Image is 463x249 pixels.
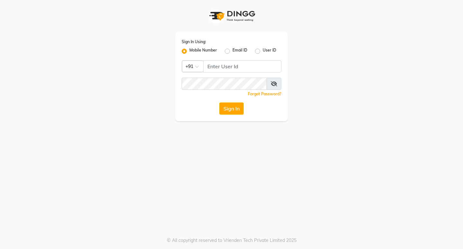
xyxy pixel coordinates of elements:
label: Mobile Number [189,47,217,55]
input: Username [182,78,267,90]
label: Email ID [232,47,247,55]
img: logo1.svg [206,6,257,25]
a: Forgot Password? [248,91,281,96]
input: Username [203,60,281,72]
label: User ID [263,47,276,55]
button: Sign In [219,102,244,115]
label: Sign In Using: [182,39,206,45]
